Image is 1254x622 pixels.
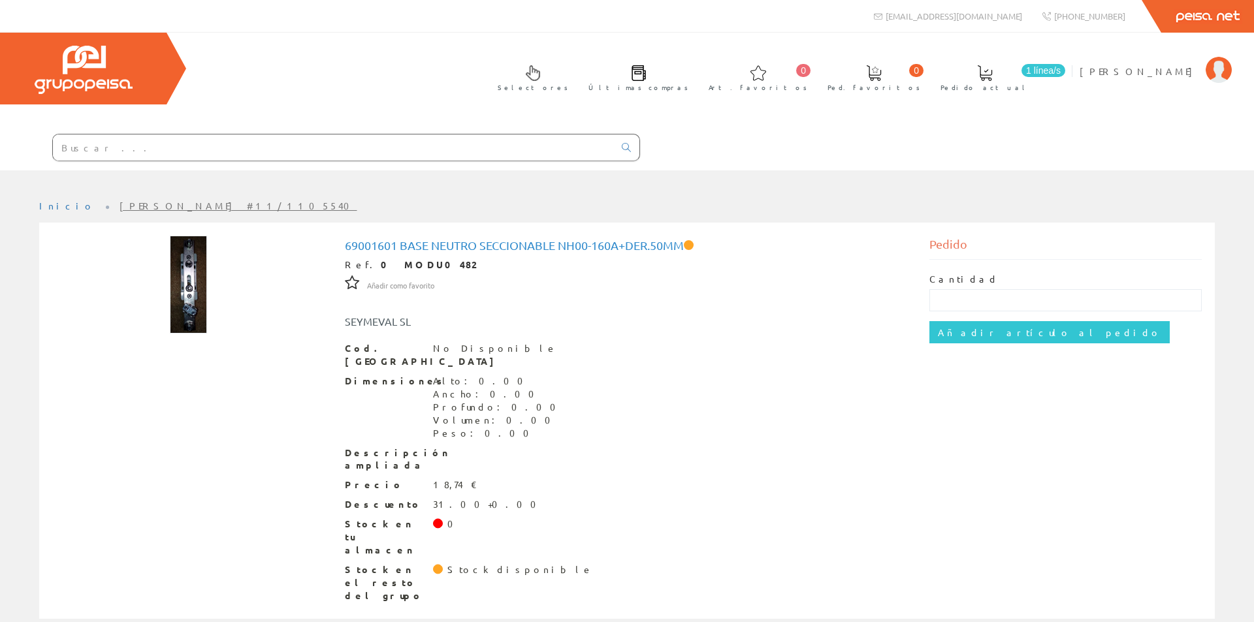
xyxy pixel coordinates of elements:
span: Cod. [GEOGRAPHIC_DATA] [345,342,423,368]
div: Pedido [929,236,1202,260]
div: 18,74 € [433,478,477,491]
a: 1 línea/s Pedido actual [927,54,1069,99]
img: Grupo Peisa [35,46,133,94]
span: Precio [345,478,423,491]
span: 1 línea/s [1021,64,1065,77]
input: Añadir artículo al pedido [929,321,1170,343]
span: Pedido actual [940,81,1029,94]
label: Cantidad [929,273,999,286]
span: Descripción ampliada [345,446,423,473]
span: Stock en el resto del grupo [345,563,423,602]
span: Añadir como favorito [367,281,434,291]
span: 0 [796,64,811,77]
div: Profundo: 0.00 [433,401,564,414]
span: [PERSON_NAME] [1080,65,1199,78]
span: [PHONE_NUMBER] [1054,10,1125,22]
span: Stock en tu almacen [345,518,423,557]
span: Últimas compras [588,81,688,94]
div: SEYMEVAL SL [335,314,676,329]
img: Foto artículo 69001601 Base Neutro Seccionable Nh00-160a+Der.50mm (57.046979865772x150) [170,236,207,334]
a: Inicio [39,200,95,211]
a: Selectores [485,54,575,99]
span: Dimensiones [345,375,423,388]
span: Selectores [498,81,568,94]
div: No Disponible [433,342,557,355]
div: 0 [447,518,461,531]
span: 0 [909,64,924,77]
div: Stock disponible [447,563,593,576]
a: [PERSON_NAME] [1080,54,1232,67]
a: Últimas compras [575,54,695,99]
div: Peso: 0.00 [433,427,564,440]
div: 31.00+0.00 [433,498,544,511]
a: [PERSON_NAME] #11/1105540 [120,200,357,211]
div: Ref. [345,258,910,272]
h1: 69001601 Base Neutro Seccionable Nh00-160a+Der.50mm [345,239,910,252]
span: Ped. favoritos [828,81,920,94]
strong: 0 MODU0482 [381,258,475,270]
div: Alto: 0.00 [433,375,564,388]
a: Añadir como favorito [367,279,434,290]
span: [EMAIL_ADDRESS][DOMAIN_NAME] [886,10,1022,22]
span: Art. favoritos [709,81,807,94]
div: Volumen: 0.00 [433,414,564,427]
input: Buscar ... [53,134,614,161]
span: Descuento [345,498,423,511]
div: Ancho: 0.00 [433,388,564,401]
